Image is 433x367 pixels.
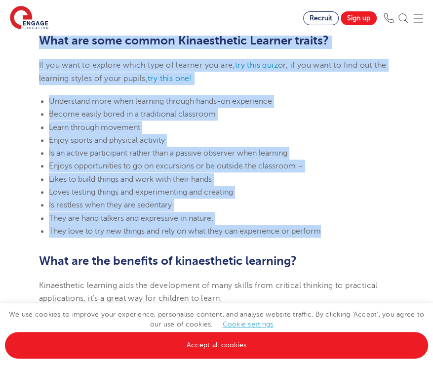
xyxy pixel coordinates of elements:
[49,227,321,236] span: They love to try new things and rely on what they can experience or perform
[5,311,428,349] span: We use cookies to improve your experience, personalise content, and analyse website traffic. By c...
[49,214,213,223] span: They are hand talkers and expressive in nature.
[341,11,377,25] a: Sign up
[49,110,216,119] span: Become easily bored in a traditional classroom
[49,162,303,170] span: Enjoys opportunities to go on excursions or be outside the classroom –
[148,74,192,83] a: try this one!
[39,254,297,268] b: What are the benefits of kinaesthetic learning?
[49,136,165,145] span: Enjoy sports and physical activity
[49,97,272,106] span: Understand more when learning through hands-on experience
[49,149,287,158] span: Is an active participant rather than a passive observer when learning
[49,188,233,197] span: Loves testing things and experimenting and creating
[310,14,332,22] span: Recruit
[49,175,212,184] span: Likes to build things and work with their hands
[235,61,278,70] a: try this quiz
[223,321,274,328] a: Cookie settings
[5,332,428,359] a: Accept all cookies
[413,13,423,23] img: Mobile Menu
[384,13,394,23] img: Phone
[39,59,394,85] p: If you want to explore which type of learner you are, or, if you want to find out the learning st...
[49,201,172,209] span: Is restless when they are sedentary
[398,13,408,23] img: Search
[49,123,140,132] span: Learn through movement
[39,34,329,47] span: What are some common Kinaesthetic Learner traits?
[10,6,48,31] img: Engage Education
[303,11,339,25] a: Recruit
[39,281,378,303] span: Kinaesthetic learning aids the development of many skills from critical thinking to practical app...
